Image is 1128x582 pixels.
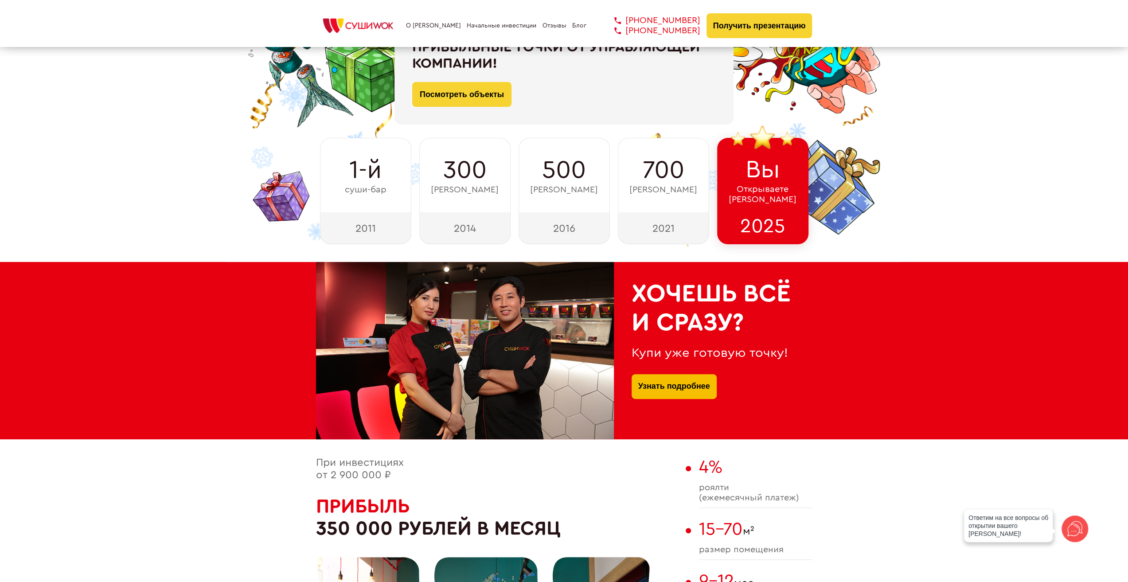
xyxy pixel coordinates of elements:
span: 1-й [349,156,382,184]
a: Отзывы [543,22,566,29]
div: Купи уже готовую точку! [632,346,795,360]
div: Прибыльные точки от управляющей компании! [412,39,716,72]
div: 2011 [320,212,411,244]
span: [PERSON_NAME] [431,185,499,195]
span: 500 [542,156,586,184]
a: Посмотреть объекты [412,82,511,107]
a: Начальные инвестиции [467,22,536,29]
span: 700 [643,156,684,184]
a: О [PERSON_NAME] [406,22,461,29]
span: размер помещения [699,545,812,555]
span: Открываете [PERSON_NAME] [729,184,796,205]
a: Блог [572,22,586,29]
span: Прибыль [316,496,410,516]
a: Узнать подробнее [638,374,710,399]
h2: 350 000 рублей в месяц [316,495,681,540]
h2: Хочешь всё и сразу? [632,280,795,337]
span: [PERSON_NAME] [629,185,697,195]
div: 2021 [618,212,709,244]
span: [PERSON_NAME] [530,185,598,195]
span: суши-бар [345,185,386,195]
span: 300 [443,156,487,184]
button: Получить презентацию [706,13,812,38]
span: м² [699,519,812,539]
span: 15-70 [699,520,743,538]
a: [PHONE_NUMBER] [601,26,700,36]
div: 2016 [519,212,610,244]
div: 2025 [717,212,808,244]
div: Ответим на все вопросы об открытии вашего [PERSON_NAME]! [964,509,1053,542]
span: При инвестициях от 2 900 000 ₽ [316,457,404,480]
span: 4% [699,458,722,476]
button: Узнать подробнее [632,374,717,399]
span: роялти (ежемесячный платеж) [699,483,812,503]
div: 2014 [419,212,511,244]
span: Вы [745,156,780,184]
img: СУШИWOK [316,16,400,35]
a: [PHONE_NUMBER] [601,16,700,26]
